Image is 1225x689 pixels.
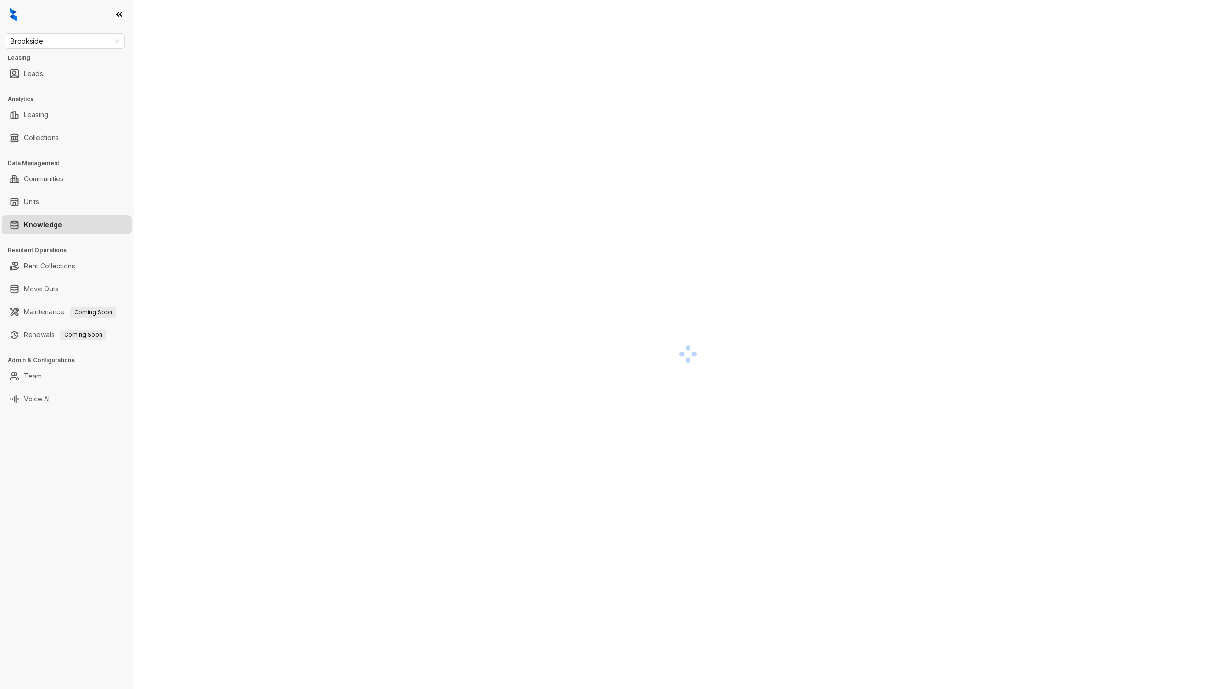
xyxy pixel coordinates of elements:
[2,192,132,211] li: Units
[8,356,134,365] h3: Admin & Configurations
[8,159,134,167] h3: Data Management
[2,256,132,276] li: Rent Collections
[60,330,106,340] span: Coming Soon
[2,325,132,344] li: Renewals
[2,128,132,147] li: Collections
[8,54,134,62] h3: Leasing
[8,246,134,255] h3: Resident Operations
[11,34,119,48] span: Brookside
[24,192,39,211] a: Units
[2,64,132,83] li: Leads
[24,256,75,276] a: Rent Collections
[10,8,17,21] img: logo
[24,279,58,299] a: Move Outs
[24,128,59,147] a: Collections
[70,307,116,318] span: Coming Soon
[24,169,64,189] a: Communities
[24,64,43,83] a: Leads
[24,215,62,234] a: Knowledge
[24,325,106,344] a: RenewalsComing Soon
[24,367,42,386] a: Team
[2,279,132,299] li: Move Outs
[2,389,132,409] li: Voice AI
[2,367,132,386] li: Team
[2,302,132,322] li: Maintenance
[2,169,132,189] li: Communities
[24,105,48,124] a: Leasing
[2,105,132,124] li: Leasing
[24,389,50,409] a: Voice AI
[2,215,132,234] li: Knowledge
[8,95,134,103] h3: Analytics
